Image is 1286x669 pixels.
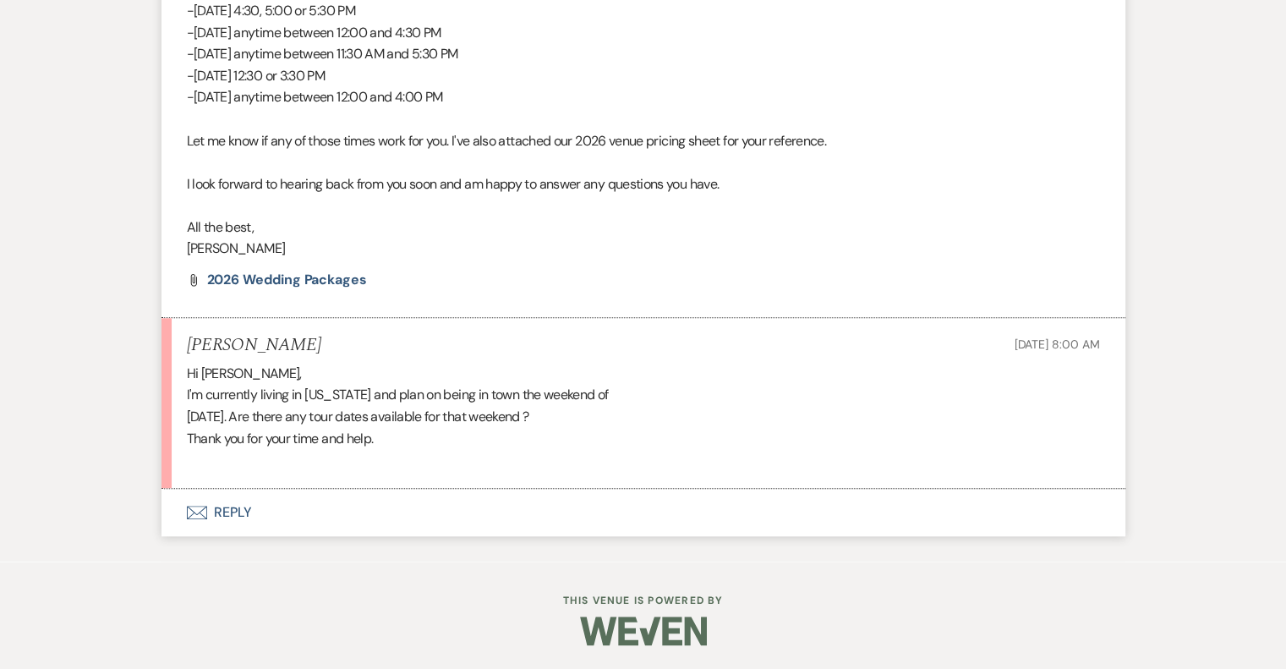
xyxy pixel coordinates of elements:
div: Hi [PERSON_NAME], I'm currently living in [US_STATE] and plan on being in town the weekend of [DA... [187,363,1100,471]
img: Weven Logo [580,601,707,661]
span: Let me know if any of those times work for you. I've also attached our 2026 venue pricing sheet f... [187,132,826,150]
p: -[DATE] anytime between 12:00 and 4:00 PM [187,86,1100,108]
p: [PERSON_NAME] [187,238,1100,260]
span: [DATE] 8:00 AM [1014,337,1099,352]
span: 2026 Wedding Packages [207,271,367,288]
a: 2026 Wedding Packages [207,273,367,287]
p: -[DATE] anytime between 11:30 AM and 5:30 PM [187,43,1100,65]
h5: [PERSON_NAME] [187,335,321,356]
span: I look forward to hearing back from you soon and am happy to answer any questions you have. [187,175,720,193]
button: Reply [161,489,1125,536]
p: -[DATE] anytime between 12:00 and 4:30 PM [187,22,1100,44]
p: -[DATE] 12:30 or 3:30 PM [187,65,1100,87]
span: All the best, [187,218,254,236]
